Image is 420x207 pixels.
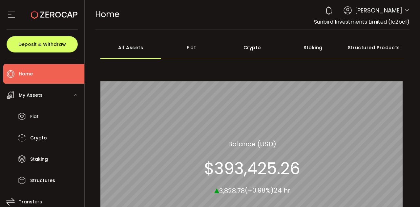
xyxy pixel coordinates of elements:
[283,36,343,59] div: Staking
[245,186,274,195] span: (+0.98%)
[161,36,222,59] div: Fiat
[214,182,219,197] span: ▴
[355,6,402,15] span: [PERSON_NAME]
[30,112,39,121] span: Fiat
[219,186,245,195] span: 3,828.78
[30,133,47,143] span: Crypto
[95,9,119,20] span: Home
[100,36,161,59] div: All Assets
[7,36,78,52] button: Deposit & Withdraw
[344,136,420,207] iframe: Chat Widget
[30,155,48,164] span: Staking
[228,139,276,149] section: Balance (USD)
[344,36,404,59] div: Structured Products
[222,36,283,59] div: Crypto
[30,176,55,185] span: Structures
[18,42,66,47] span: Deposit & Withdraw
[19,197,42,207] span: Transfers
[19,91,43,100] span: My Assets
[274,186,290,195] span: 24 hr
[204,158,300,178] section: $393,425.26
[19,69,33,79] span: Home
[314,18,409,26] span: Sunbird Investments Limited (1c2bc1)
